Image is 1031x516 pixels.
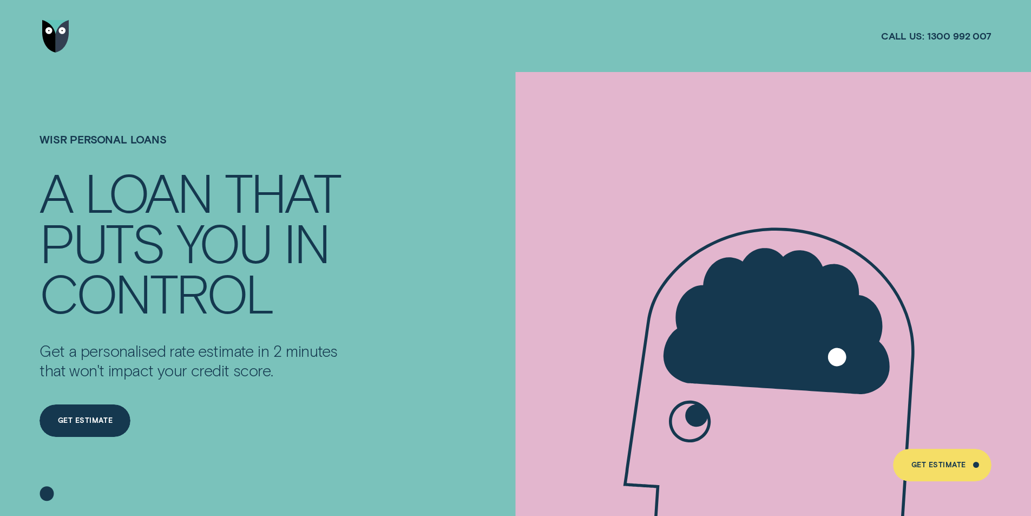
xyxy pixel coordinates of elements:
[42,20,69,53] img: Wisr
[881,30,991,42] a: Call us:1300 992 007
[40,166,352,317] h4: A LOAN THAT PUTS YOU IN CONTROL
[40,341,352,380] p: Get a personalised rate estimate in 2 minutes that won't impact your credit score.
[40,404,130,437] a: Get Estimate
[284,217,329,267] div: IN
[84,166,212,217] div: LOAN
[40,217,163,267] div: PUTS
[225,166,340,217] div: THAT
[40,267,273,317] div: CONTROL
[927,30,991,42] span: 1300 992 007
[40,166,72,217] div: A
[40,133,352,166] h1: Wisr Personal Loans
[893,449,991,481] a: Get Estimate
[881,30,924,42] span: Call us:
[176,217,271,267] div: YOU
